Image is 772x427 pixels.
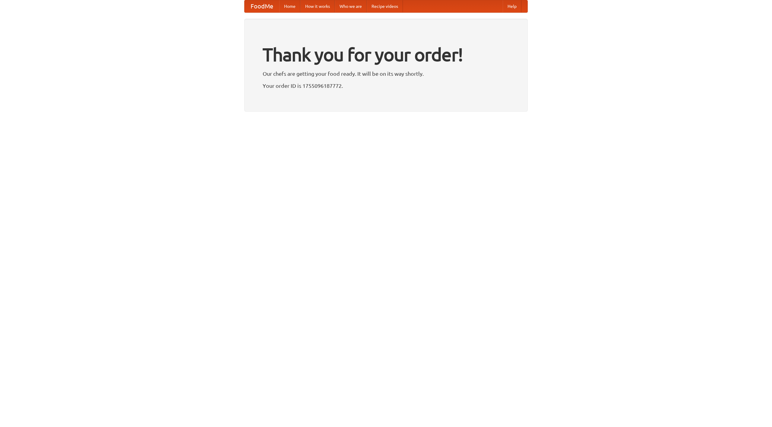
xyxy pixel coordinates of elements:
a: How it works [300,0,335,12]
h1: Thank you for your order! [263,40,509,69]
a: Help [503,0,521,12]
a: Recipe videos [367,0,403,12]
a: FoodMe [245,0,279,12]
a: Home [279,0,300,12]
p: Our chefs are getting your food ready. It will be on its way shortly. [263,69,509,78]
a: Who we are [335,0,367,12]
p: Your order ID is 1755096187772. [263,81,509,90]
